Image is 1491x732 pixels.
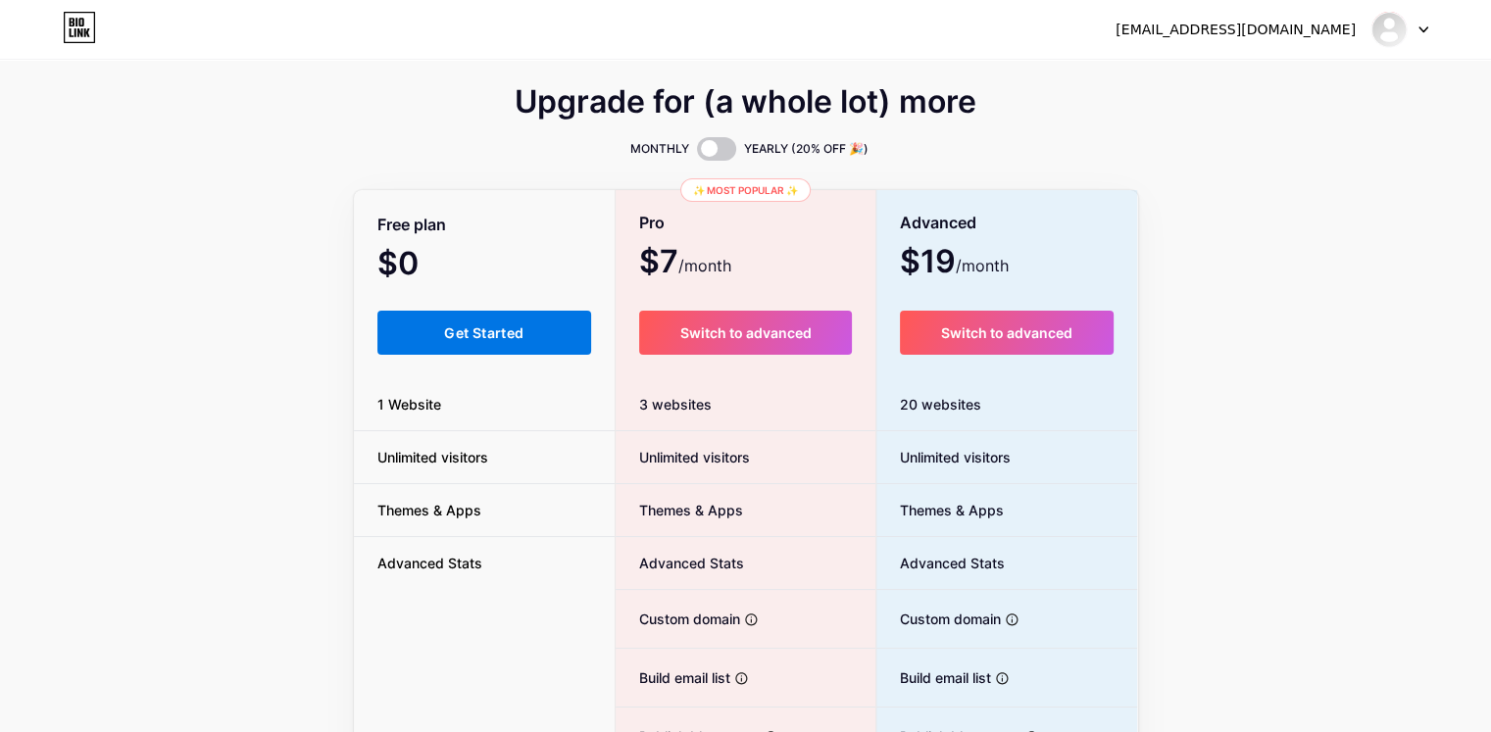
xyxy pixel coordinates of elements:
span: Advanced Stats [876,553,1005,573]
span: $7 [639,250,731,277]
span: Themes & Apps [876,500,1004,520]
span: Pro [639,206,665,240]
span: $0 [377,252,472,279]
div: 3 websites [616,378,875,431]
button: Get Started [377,311,592,355]
span: Unlimited visitors [616,447,750,467]
span: Advanced Stats [354,553,506,573]
span: Free plan [377,208,446,242]
span: Unlimited visitors [354,447,512,467]
button: Switch to advanced [639,311,852,355]
img: alpogi [1370,11,1408,48]
span: Advanced [900,206,976,240]
span: $19 [900,250,1009,277]
span: Themes & Apps [616,500,743,520]
span: Custom domain [616,609,740,629]
span: Switch to advanced [941,324,1072,341]
span: 1 Website [354,394,465,415]
span: Build email list [876,667,991,688]
span: Upgrade for (a whole lot) more [515,90,976,114]
span: Themes & Apps [354,500,505,520]
div: 20 websites [876,378,1138,431]
span: /month [678,254,731,277]
span: Custom domain [876,609,1001,629]
span: Advanced Stats [616,553,744,573]
div: [EMAIL_ADDRESS][DOMAIN_NAME] [1116,20,1356,40]
span: YEARLY (20% OFF 🎉) [744,139,869,159]
span: Get Started [444,324,523,341]
span: /month [956,254,1009,277]
span: Build email list [616,667,730,688]
div: ✨ Most popular ✨ [680,178,811,202]
button: Switch to advanced [900,311,1115,355]
span: Switch to advanced [679,324,811,341]
span: Unlimited visitors [876,447,1011,467]
span: MONTHLY [630,139,689,159]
